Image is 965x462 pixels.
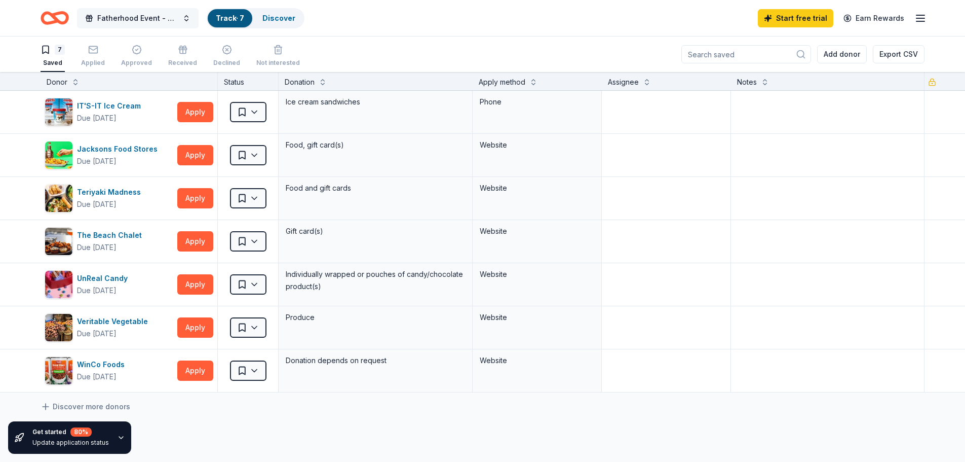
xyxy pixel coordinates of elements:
[177,102,213,122] button: Apply
[758,9,833,27] a: Start free trial
[285,224,466,238] div: Gift card(s)
[285,353,466,368] div: Donation depends on request
[45,357,173,385] button: Image for WinCo FoodsWinCo FoodsDue [DATE]
[77,198,117,210] div: Due [DATE]
[256,59,300,67] div: Not interested
[737,76,757,88] div: Notes
[177,145,213,165] button: Apply
[77,155,117,167] div: Due [DATE]
[480,139,594,151] div: Website
[32,428,109,437] div: Get started
[97,12,178,24] span: Fatherhood Event - Daddy & Me Pinata Night Market
[47,76,67,88] div: Donor
[873,45,924,63] button: Export CSV
[285,310,466,325] div: Produce
[285,181,466,195] div: Food and gift cards
[177,361,213,381] button: Apply
[77,315,152,328] div: Veritable Vegetable
[216,14,244,22] a: Track· 7
[480,268,594,280] div: Website
[285,76,315,88] div: Donation
[77,186,145,198] div: Teriyaki Madness
[480,96,594,108] div: Phone
[121,59,152,67] div: Approved
[479,76,525,88] div: Apply method
[681,45,811,63] input: Search saved
[81,59,105,67] div: Applied
[480,225,594,237] div: Website
[81,41,105,72] button: Applied
[77,285,117,297] div: Due [DATE]
[45,314,72,341] img: Image for Veritable Vegetable
[45,228,72,255] img: Image for The Beach Chalet
[45,227,173,256] button: Image for The Beach ChaletThe Beach ChaletDue [DATE]
[45,357,72,384] img: Image for WinCo Foods
[41,401,130,413] a: Discover more donors
[45,184,173,212] button: Image for Teriyaki MadnessTeriyaki MadnessDue [DATE]
[837,9,910,27] a: Earn Rewards
[41,59,65,67] div: Saved
[121,41,152,72] button: Approved
[177,188,213,208] button: Apply
[55,45,65,55] div: 7
[213,59,240,67] div: Declined
[480,182,594,194] div: Website
[45,141,72,169] img: Image for Jacksons Food Stores
[168,59,197,67] div: Received
[177,274,213,295] button: Apply
[285,95,466,109] div: Ice cream sandwiches
[608,76,639,88] div: Assignee
[218,72,279,90] div: Status
[45,185,72,212] img: Image for Teriyaki Madness
[177,231,213,252] button: Apply
[177,317,213,338] button: Apply
[45,313,173,342] button: Image for Veritable VegetableVeritable VegetableDue [DATE]
[285,138,466,152] div: Food, gift card(s)
[480,354,594,367] div: Website
[480,311,594,324] div: Website
[77,359,129,371] div: WinCo Foods
[168,41,197,72] button: Received
[45,271,72,298] img: Image for UnReal Candy
[41,6,69,30] a: Home
[256,41,300,72] button: Not interested
[207,8,304,28] button: Track· 7Discover
[77,328,117,340] div: Due [DATE]
[77,241,117,254] div: Due [DATE]
[45,98,173,126] button: Image for IT'S-IT Ice CreamIT'S-IT Ice CreamDue [DATE]
[45,98,72,126] img: Image for IT'S-IT Ice Cream
[45,270,173,299] button: Image for UnReal CandyUnReal CandyDue [DATE]
[70,428,92,437] div: 80 %
[285,267,466,294] div: Individually wrapped or pouches of candy/chocolate product(s)
[32,439,109,447] div: Update application status
[77,112,117,124] div: Due [DATE]
[77,272,132,285] div: UnReal Candy
[262,14,295,22] a: Discover
[817,45,867,63] button: Add donor
[77,371,117,383] div: Due [DATE]
[77,143,162,155] div: Jacksons Food Stores
[77,229,146,241] div: The Beach Chalet
[41,41,65,72] button: 7Saved
[77,100,145,112] div: IT'S-IT Ice Cream
[77,8,199,28] button: Fatherhood Event - Daddy & Me Pinata Night Market
[213,41,240,72] button: Declined
[45,141,173,169] button: Image for Jacksons Food StoresJacksons Food StoresDue [DATE]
